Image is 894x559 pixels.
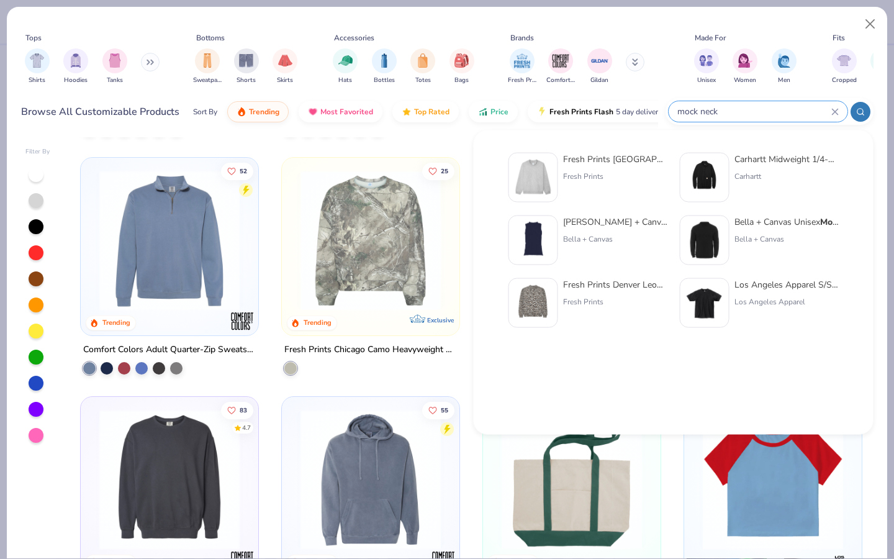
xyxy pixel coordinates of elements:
img: 33c9bd9f-0a3a-4d0f-a7da-a689f9800d2b [685,221,724,260]
button: filter button [733,48,757,85]
img: f5d85501-0dbb-4ee4-b115-c08fa3845d83 [514,158,553,197]
img: Shorts Image [239,53,253,68]
div: filter for Women [733,48,757,85]
img: 00c48c21-1fad-4179-acd5-c9e8fb652160 [514,221,553,260]
button: filter button [234,48,259,85]
span: Skirts [277,76,293,85]
input: Try "T-Shirt" [676,104,831,119]
img: Bags Image [454,53,468,68]
img: Gildan Image [590,52,609,70]
span: 5 day delivery [616,105,662,119]
img: Unisex Image [699,53,713,68]
img: Women Image [738,53,752,68]
img: 9c14fc1e-a44e-4ba0-9e74-c3877350f7c1 [648,409,800,549]
img: cd87ce7e-6e99-4feb-bb67-a47fc5cbd8c5 [685,284,724,322]
div: Los Angeles Apparel S/S Mock Crew Neck 6.0oz Heavy [734,278,839,291]
div: 4.7 [243,423,251,432]
span: Men [778,76,790,85]
div: Comfort Colors Adult Quarter-Zip Sweatshirt [83,342,256,357]
span: 25 [441,168,448,174]
span: Shorts [237,76,256,85]
button: filter button [832,48,857,85]
button: Like [422,401,454,419]
div: Made For [695,32,726,43]
div: Sort By [193,106,217,117]
span: Exclusive [427,316,454,324]
img: 0486bd9f-63a6-4ed9-b254-6ac5fae3ddb5 [495,409,648,549]
span: Fresh Prints Flash [549,107,613,117]
button: filter button [772,48,797,85]
div: filter for Tanks [102,48,127,85]
span: Hats [338,76,352,85]
img: Hats Image [338,53,353,68]
img: 26774e61-c1b5-4bcd-89d8-cf49a490ee77 [447,409,600,549]
span: Trending [249,107,279,117]
button: filter button [449,48,474,85]
button: Like [222,401,254,419]
div: Carhartt [734,171,839,182]
div: filter for Men [772,48,797,85]
img: ff9285ed-6195-4d41-bd6b-4a29e0566347 [294,409,447,549]
img: most_fav.gif [308,107,318,117]
button: Like [422,162,454,180]
span: Top Rated [414,107,449,117]
button: Price [469,101,518,122]
img: 70e04f9d-cd5a-4d8d-b569-49199ba2f040 [93,170,246,311]
button: filter button [333,48,358,85]
div: filter for Cropped [832,48,857,85]
div: filter for Hoodies [63,48,88,85]
div: filter for Shorts [234,48,259,85]
div: Los Angeles Apparel [734,296,839,307]
button: filter button [63,48,88,85]
span: Unisex [697,76,716,85]
img: acdb1d3c-c6f7-4dcb-ae7a-ba84f2052273 [514,284,553,322]
span: Women [734,76,756,85]
span: Comfort Colors [546,76,575,85]
img: Bottles Image [377,53,391,68]
button: filter button [410,48,435,85]
img: Hoodies Image [69,53,83,68]
span: Tanks [107,76,123,85]
div: Fresh Prints Chicago Camo Heavyweight Crewneck [284,342,457,357]
div: filter for Bottles [372,48,397,85]
button: Top Rated [392,101,459,122]
img: Fresh Prints Image [513,52,531,70]
span: 52 [240,168,248,174]
img: Comfort Colors logo [230,308,255,333]
div: Filter By [25,147,50,157]
strong: Mock Neck [820,216,865,228]
div: Browse All Customizable Products [21,104,179,119]
img: TopRated.gif [402,107,412,117]
div: Fresh Prints Denver Leopard Heavyweight Sweatshirt [563,278,667,291]
img: Cropped Image [837,53,851,68]
span: 83 [240,407,248,413]
div: Accessories [334,32,374,43]
img: Shirts Image [30,53,44,68]
img: Comfort Colors Image [551,52,570,70]
button: Trending [227,101,289,122]
button: filter button [372,48,397,85]
div: Fresh Prints [563,296,667,307]
img: Sweatpants Image [201,53,214,68]
div: filter for Shirts [25,48,50,85]
div: Bella + Canvas [734,234,839,245]
button: filter button [694,48,719,85]
img: 92253b97-214b-4b5a-8cde-29cfb8752a47 [93,409,246,549]
img: Totes Image [416,53,430,68]
img: fa30a71f-ae49-4e0d-8c1b-95533b14cc8e [685,158,724,197]
div: filter for Totes [410,48,435,85]
div: filter for Comfort Colors [546,48,575,85]
img: flash.gif [537,107,547,117]
div: Fits [833,32,845,43]
button: filter button [193,48,222,85]
span: Gildan [590,76,608,85]
button: Fresh Prints Flash5 day delivery [528,101,671,122]
button: filter button [25,48,50,85]
span: Bottles [374,76,395,85]
div: Brands [510,32,534,43]
span: Sweatpants [193,76,222,85]
img: 7c13c228-decd-4195-935b-6ba5202a4a9e [447,170,600,311]
button: filter button [508,48,536,85]
button: Most Favorited [299,101,382,122]
div: Carhartt Midweight 1/4-Zip Sweatshirt [734,153,839,166]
